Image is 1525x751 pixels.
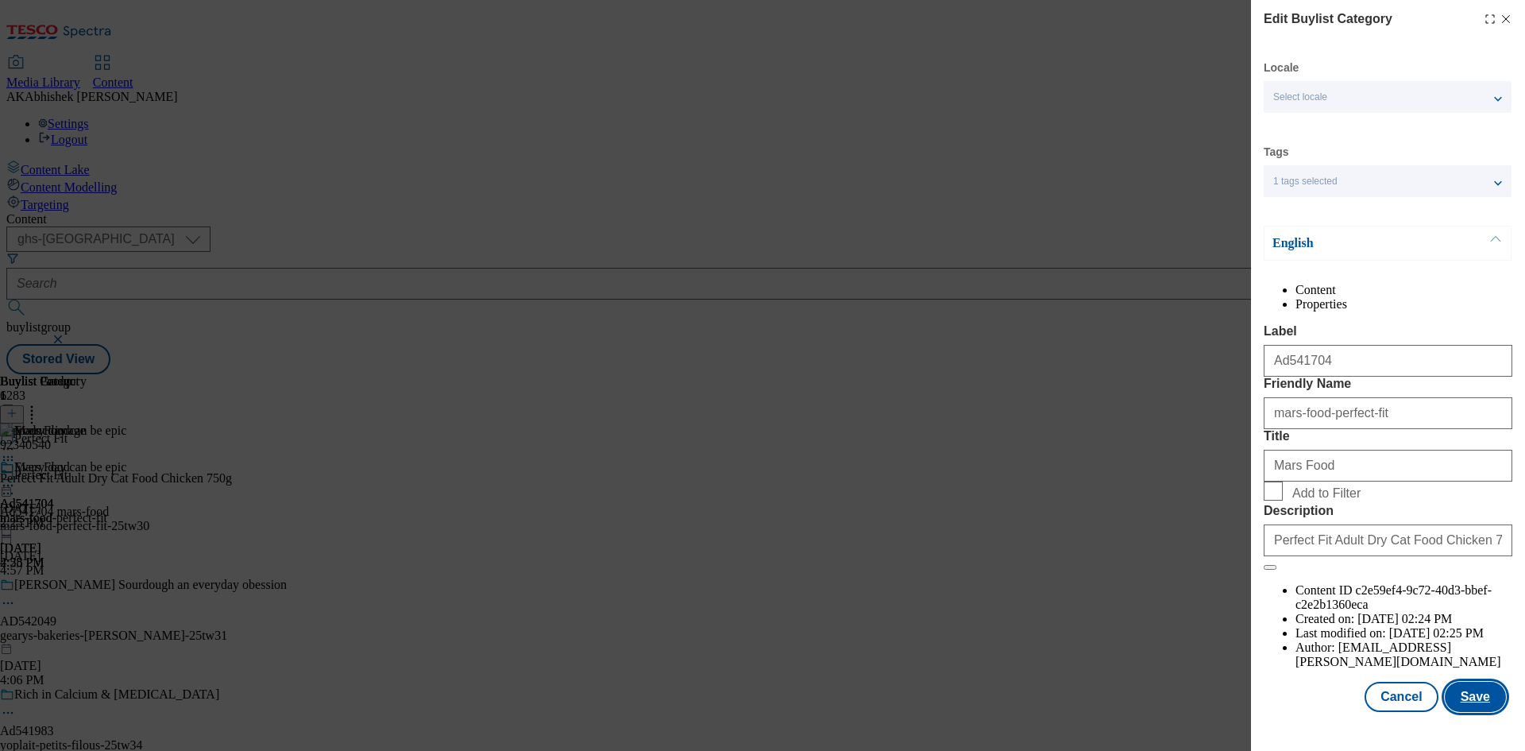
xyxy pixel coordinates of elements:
[1295,583,1512,612] li: Content ID
[1273,91,1327,103] span: Select locale
[1295,641,1512,669] li: Author:
[1445,682,1506,712] button: Save
[1264,165,1511,197] button: 1 tags selected
[1264,429,1512,443] label: Title
[1272,235,1439,251] p: English
[1295,583,1492,611] span: c2e59ef4-9c72-40d3-bbef-c2e2b1360eca
[1264,345,1512,377] input: Enter Label
[1273,176,1338,188] span: 1 tags selected
[1264,148,1289,157] label: Tags
[1264,504,1512,518] label: Description
[1295,297,1512,312] li: Properties
[1357,612,1452,625] span: [DATE] 02:24 PM
[1292,486,1361,501] span: Add to Filter
[1295,626,1512,641] li: Last modified on:
[1295,283,1512,297] li: Content
[1365,682,1438,712] button: Cancel
[1264,10,1392,29] h4: Edit Buylist Category
[1264,324,1512,339] label: Label
[1264,64,1299,72] label: Locale
[1295,641,1501,668] span: [EMAIL_ADDRESS][PERSON_NAME][DOMAIN_NAME]
[1264,81,1511,113] button: Select locale
[1264,377,1512,391] label: Friendly Name
[1264,525,1512,556] input: Enter Description
[1264,397,1512,429] input: Enter Friendly Name
[1389,626,1484,640] span: [DATE] 02:25 PM
[1264,450,1512,482] input: Enter Title
[1295,612,1512,626] li: Created on:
